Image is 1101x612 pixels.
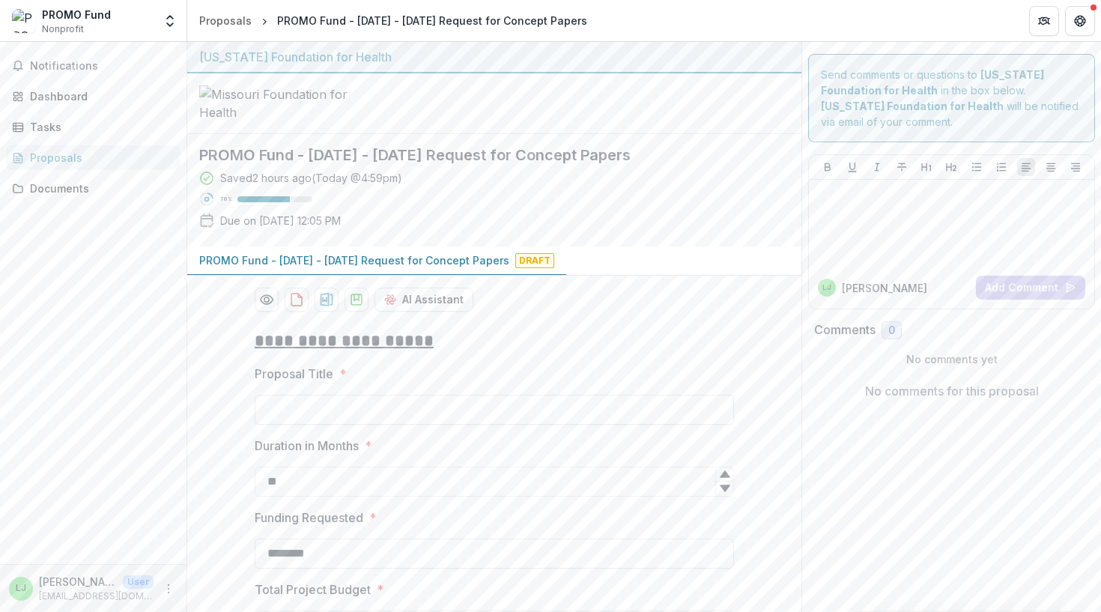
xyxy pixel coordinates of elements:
[6,115,181,139] a: Tasks
[220,213,341,228] p: Due on [DATE] 12:05 PM
[822,284,831,291] div: Lacie Jett
[6,84,181,109] a: Dashboard
[255,288,279,312] button: Preview 83d93708-5d39-41ad-94a6-c214e56a5460-0.pdf
[123,575,154,589] p: User
[220,194,231,204] p: 70 %
[255,509,363,527] p: Funding Requested
[42,7,111,22] div: PROMO Fund
[30,119,169,135] div: Tasks
[865,382,1039,400] p: No comments for this proposal
[199,85,349,121] img: Missouri Foundation for Health
[345,288,368,312] button: download-proposal
[1017,158,1035,176] button: Align Left
[843,158,861,176] button: Underline
[30,60,175,73] span: Notifications
[808,54,1095,142] div: Send comments or questions to in the box below. will be notified via email of your comment.
[842,280,927,296] p: [PERSON_NAME]
[917,158,935,176] button: Heading 1
[285,288,309,312] button: download-proposal
[255,437,359,455] p: Duration in Months
[888,324,895,337] span: 0
[814,323,876,337] h2: Comments
[1065,6,1095,36] button: Get Help
[30,88,169,104] div: Dashboard
[220,170,402,186] div: Saved 2 hours ago ( Today @ 4:59pm )
[30,150,169,166] div: Proposals
[30,181,169,196] div: Documents
[16,584,26,593] div: Lacie Jett
[12,9,36,33] img: PROMO Fund
[39,574,117,590] p: [PERSON_NAME]
[6,54,181,78] button: Notifications
[255,581,371,599] p: Total Project Budget
[277,13,587,28] div: PROMO Fund - [DATE] - [DATE] Request for Concept Papers
[821,100,1004,112] strong: [US_STATE] Foundation for Health
[1042,158,1060,176] button: Align Center
[968,158,986,176] button: Bullet List
[255,365,333,383] p: Proposal Title
[42,22,84,36] span: Nonprofit
[992,158,1010,176] button: Ordered List
[6,176,181,201] a: Documents
[1029,6,1059,36] button: Partners
[819,158,837,176] button: Bold
[199,252,509,268] p: PROMO Fund - [DATE] - [DATE] Request for Concept Papers
[160,580,178,598] button: More
[199,13,252,28] div: Proposals
[39,590,154,603] p: [EMAIL_ADDRESS][DOMAIN_NAME]
[893,158,911,176] button: Strike
[976,276,1085,300] button: Add Comment
[199,48,789,66] div: [US_STATE] Foundation for Health
[868,158,886,176] button: Italicize
[1067,158,1085,176] button: Align Right
[160,6,181,36] button: Open entity switcher
[515,253,554,268] span: Draft
[6,145,181,170] a: Proposals
[814,351,1089,367] p: No comments yet
[199,146,765,164] h2: PROMO Fund - [DATE] - [DATE] Request for Concept Papers
[315,288,339,312] button: download-proposal
[193,10,593,31] nav: breadcrumb
[374,288,473,312] button: AI Assistant
[193,10,258,31] a: Proposals
[942,158,960,176] button: Heading 2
